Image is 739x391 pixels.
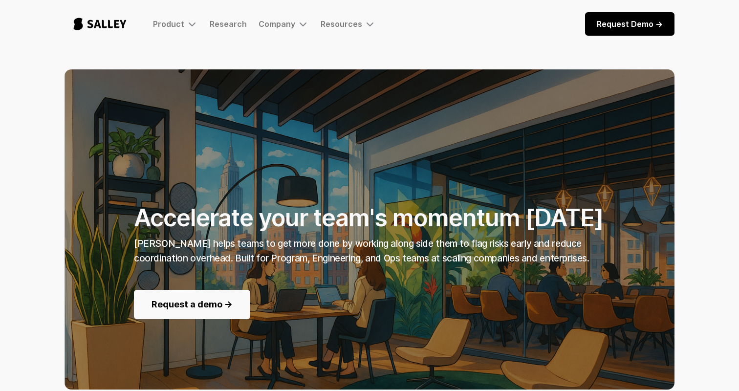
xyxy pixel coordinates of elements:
h1: Accelerate your team's momentum [DATE] [134,140,605,233]
a: Request a demo -> [134,290,250,319]
strong: [PERSON_NAME] helps teams to get more done by working along side them to flag risks early and red... [134,238,589,264]
div: Resources [321,18,376,30]
a: home [65,8,135,40]
a: Research [210,19,247,29]
div: Resources [321,19,362,29]
div: Company [259,18,309,30]
div: Product [153,19,184,29]
div: Company [259,19,295,29]
a: Request Demo -> [585,12,674,36]
div: Product [153,18,198,30]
